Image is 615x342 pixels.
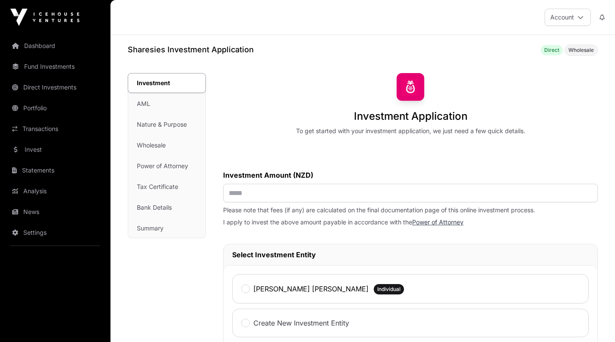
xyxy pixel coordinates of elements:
a: Dashboard [7,36,104,55]
p: I apply to invest the above amount payable in accordance with the [223,218,598,227]
a: Direct Investments [7,78,104,97]
label: Investment Amount (NZD) [223,170,598,180]
img: Icehouse Ventures Logo [10,9,79,26]
img: Sharesies [397,73,424,101]
a: News [7,202,104,221]
label: [PERSON_NAME] [PERSON_NAME] [253,284,369,294]
p: Please note that fees (if any) are calculated on the final documentation page of this online inve... [223,206,598,214]
a: Analysis [7,182,104,201]
a: Transactions [7,119,104,138]
label: Create New Investment Entity [253,318,349,328]
a: Fund Investments [7,57,104,76]
a: Power of Attorney [412,218,464,226]
iframe: Chat Widget [572,300,615,342]
span: Wholesale [568,47,594,54]
h2: Select Investment Entity [232,249,589,260]
a: Portfolio [7,99,104,118]
button: Account [545,9,591,26]
a: Settings [7,223,104,242]
a: Statements [7,161,104,180]
span: Direct [544,47,559,54]
span: Individual [377,286,401,293]
div: To get started with your investment application, we just need a few quick details. [296,127,525,135]
h1: Sharesies Investment Application [128,44,254,56]
a: Invest [7,140,104,159]
h1: Investment Application [354,109,467,123]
